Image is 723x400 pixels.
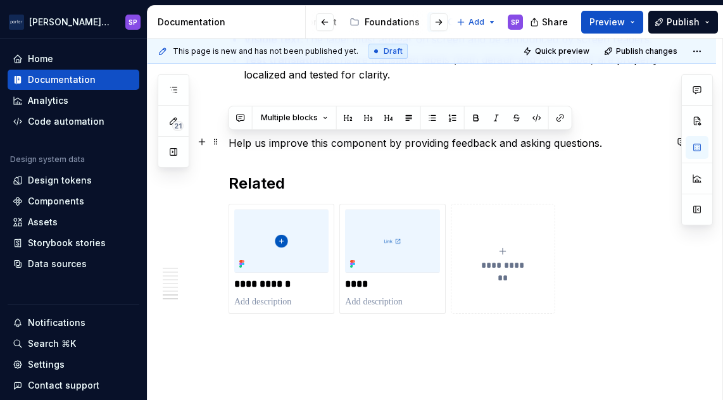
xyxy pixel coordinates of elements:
[667,16,700,28] span: Publish
[28,237,106,249] div: Storybook stories
[229,105,665,125] h2: Have feedback?
[468,17,484,27] span: Add
[28,53,53,65] div: Home
[28,379,99,392] div: Contact support
[8,233,139,253] a: Storybook stories
[173,46,358,56] span: This page is new and has not been published yet.
[648,11,718,34] button: Publish
[8,354,139,375] a: Settings
[345,209,439,273] img: 14cf3cbc-0138-4a5c-b031-2ad8254179f0.png
[10,154,85,165] div: Design system data
[158,16,300,28] div: Documentation
[229,135,665,151] p: Help us improve this component by providing feedback and asking questions.
[8,254,139,274] a: Data sources
[511,17,520,27] div: SP
[589,16,625,28] span: Preview
[8,170,139,191] a: Design tokens
[519,42,595,60] button: Quick preview
[172,121,184,131] span: 21
[616,46,677,56] span: Publish changes
[344,12,425,32] a: Foundations
[244,52,665,82] p: Ensure translated labels (both default and ARIA-label) are properly localized and tested for clar...
[8,191,139,211] a: Components
[8,111,139,132] a: Code automation
[8,49,139,69] a: Home
[581,11,643,34] button: Preview
[9,15,24,30] img: f0306bc8-3074-41fb-b11c-7d2e8671d5eb.png
[28,358,65,371] div: Settings
[535,46,589,56] span: Quick preview
[8,212,139,232] a: Assets
[8,375,139,396] button: Contact support
[600,42,683,60] button: Publish changes
[28,216,58,228] div: Assets
[28,115,104,128] div: Code automation
[524,11,576,34] button: Share
[8,313,139,333] button: Notifications
[29,16,110,28] div: [PERSON_NAME] Airlines
[8,91,139,111] a: Analytics
[453,13,500,31] button: Add
[28,174,92,187] div: Design tokens
[384,46,403,56] span: Draft
[8,70,139,90] a: Documentation
[365,16,420,28] div: Foundations
[28,316,85,329] div: Notifications
[28,337,76,350] div: Search ⌘K
[234,209,329,273] img: 96c32c7d-c39f-4d05-bd00-0737bf21000f.png
[28,258,87,270] div: Data sources
[3,8,144,35] button: [PERSON_NAME] AirlinesSP
[28,94,68,107] div: Analytics
[8,334,139,354] button: Search ⌘K
[28,73,96,86] div: Documentation
[542,16,568,28] span: Share
[28,195,84,208] div: Components
[129,17,137,27] div: SP
[229,173,665,194] h2: Related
